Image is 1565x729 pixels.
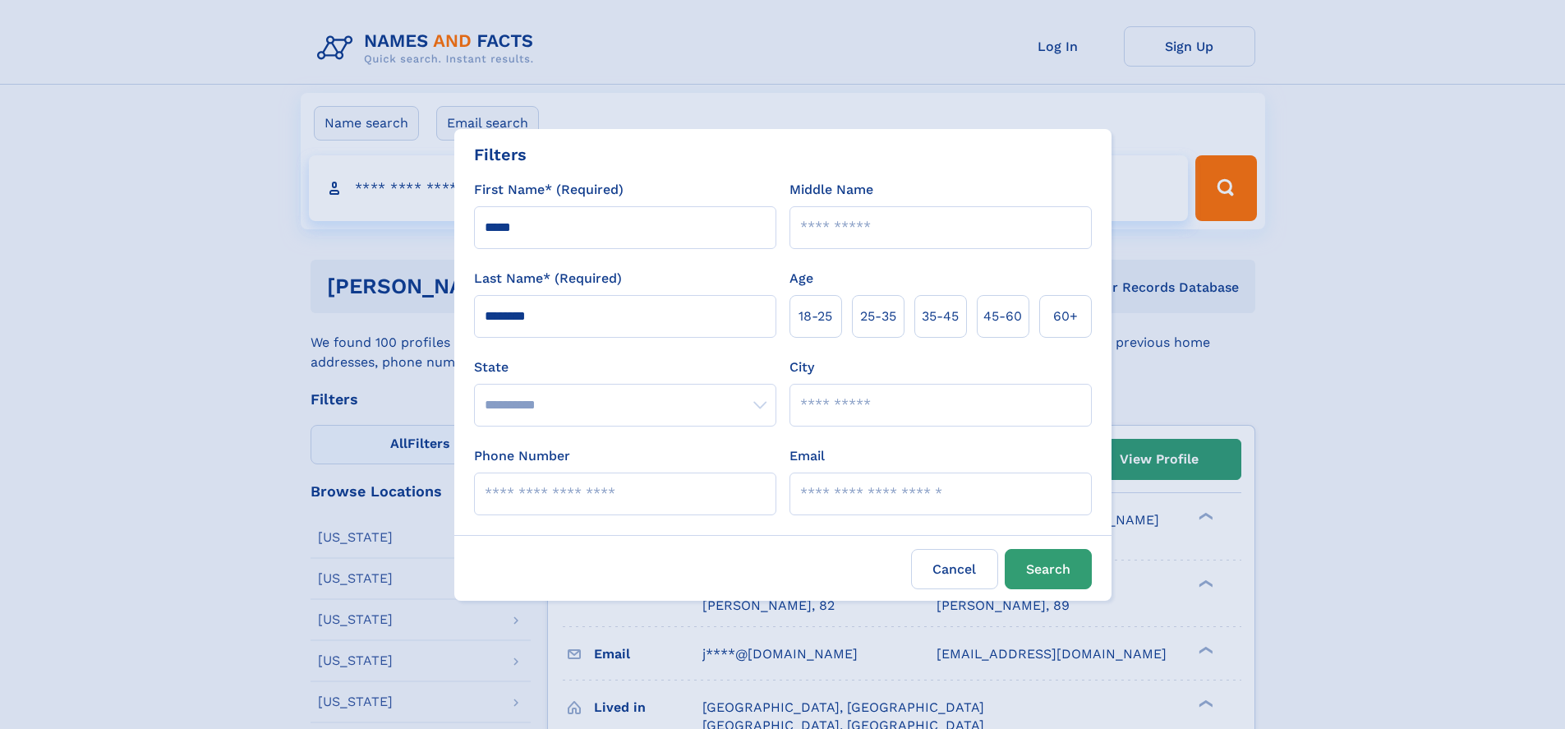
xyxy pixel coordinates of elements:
label: Phone Number [474,446,570,466]
span: 25‑35 [860,307,896,326]
span: 35‑45 [922,307,959,326]
label: Middle Name [789,180,873,200]
label: Email [789,446,825,466]
label: Last Name* (Required) [474,269,622,288]
span: 60+ [1053,307,1078,326]
label: State [474,358,776,377]
label: First Name* (Required) [474,180,624,200]
button: Search [1005,549,1092,589]
label: Cancel [911,549,998,589]
span: 45‑60 [983,307,1022,326]
label: Age [789,269,813,288]
span: 18‑25 [799,307,832,326]
div: Filters [474,142,527,167]
label: City [789,358,814,377]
